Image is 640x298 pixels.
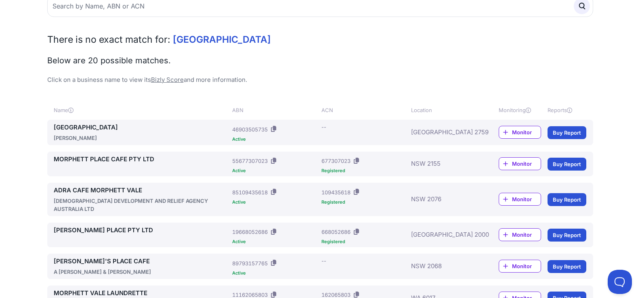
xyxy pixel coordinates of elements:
a: MORPHETT VALE LAUNDRETTE [54,289,229,298]
span: There is no exact match for: [47,34,170,45]
div: Location [411,106,475,114]
a: Monitor [499,228,541,241]
span: Monitor [512,262,541,270]
a: Monitor [499,126,541,139]
div: Monitoring [499,106,541,114]
span: Monitor [512,231,541,239]
iframe: Toggle Customer Support [608,270,632,294]
a: Buy Report [548,193,586,206]
span: Monitor [512,195,541,203]
div: Active [232,240,318,244]
a: Monitor [499,157,541,170]
div: [GEOGRAPHIC_DATA] 2000 [411,226,475,244]
div: -- [321,257,326,265]
div: Active [232,200,318,204]
div: Active [232,137,318,142]
div: Name [54,106,229,114]
span: [GEOGRAPHIC_DATA] [173,34,271,45]
div: Registered [321,169,407,173]
div: 19668052686 [232,228,268,236]
a: Buy Report [548,158,586,171]
div: [PERSON_NAME] [54,134,229,142]
div: 677307023 [321,157,350,165]
a: Monitor [499,193,541,206]
div: 89793157765 [232,259,268,267]
a: [GEOGRAPHIC_DATA] [54,123,229,132]
div: NSW 2068 [411,257,475,276]
div: NSW 2155 [411,155,475,173]
a: Monitor [499,260,541,273]
a: Bizly Score [151,76,184,83]
p: Click on a business name to view its and more information. [47,75,593,85]
div: -- [321,123,326,131]
div: NSW 2076 [411,186,475,213]
div: 109435618 [321,188,350,196]
div: Registered [321,240,407,244]
div: 668052686 [321,228,350,236]
div: A [PERSON_NAME] & [PERSON_NAME] [54,268,229,276]
div: Registered [321,200,407,204]
div: [GEOGRAPHIC_DATA] 2759 [411,123,475,142]
div: Reports [548,106,586,114]
span: Monitor [512,128,541,136]
div: Active [232,169,318,173]
div: ACN [321,106,407,114]
div: 85109435618 [232,188,268,196]
a: MORPHETT PLACE CAFE PTY LTD [54,155,229,164]
div: Active [232,271,318,275]
span: Monitor [512,160,541,168]
a: [PERSON_NAME]'S PLACE CAFE [54,257,229,266]
span: Below are 20 possible matches. [47,56,171,65]
div: 55677307023 [232,157,268,165]
div: ABN [232,106,318,114]
div: [DEMOGRAPHIC_DATA] DEVELOPMENT AND RELIEF AGENCY AUSTRALIA LTD [54,197,229,213]
div: 46903505735 [232,125,268,133]
a: Buy Report [548,126,586,139]
a: ADRA CAFE MORPHETT VALE [54,186,229,195]
a: [PERSON_NAME] PLACE PTY LTD [54,226,229,235]
a: Buy Report [548,229,586,242]
a: Buy Report [548,260,586,273]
